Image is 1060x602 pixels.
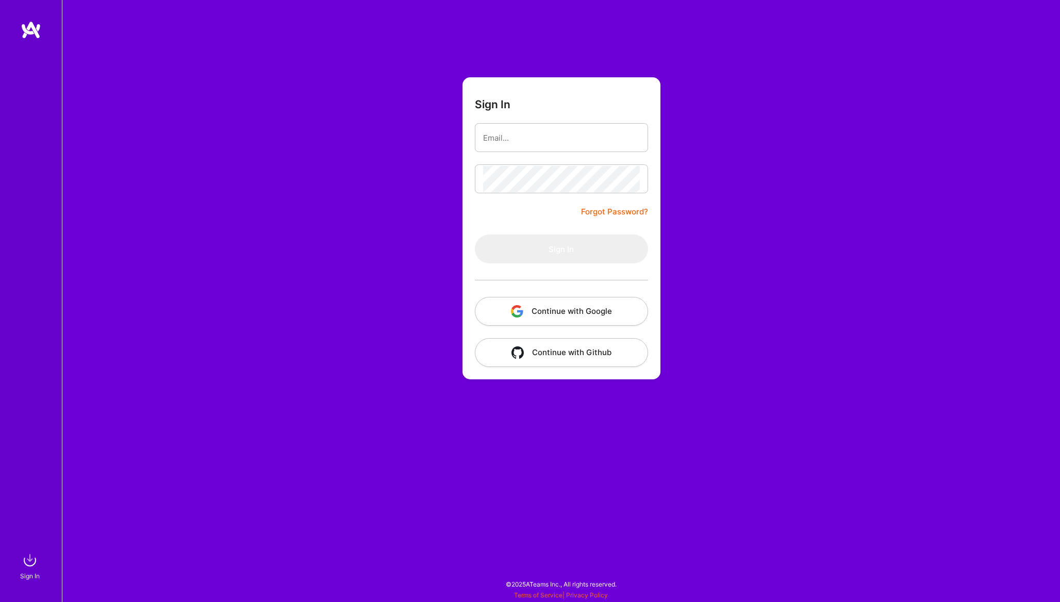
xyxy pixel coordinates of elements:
a: Terms of Service [514,591,562,599]
img: sign in [20,550,40,571]
a: Privacy Policy [566,591,608,599]
img: logo [21,21,41,39]
button: Continue with Github [475,338,648,367]
a: Forgot Password? [581,206,648,218]
img: icon [511,346,524,359]
button: Sign In [475,235,648,263]
div: Sign In [20,571,40,581]
input: Email... [483,125,640,151]
span: | [514,591,608,599]
div: © 2025 ATeams Inc., All rights reserved. [62,571,1060,597]
img: icon [511,305,523,317]
h3: Sign In [475,98,510,111]
button: Continue with Google [475,297,648,326]
a: sign inSign In [22,550,40,581]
